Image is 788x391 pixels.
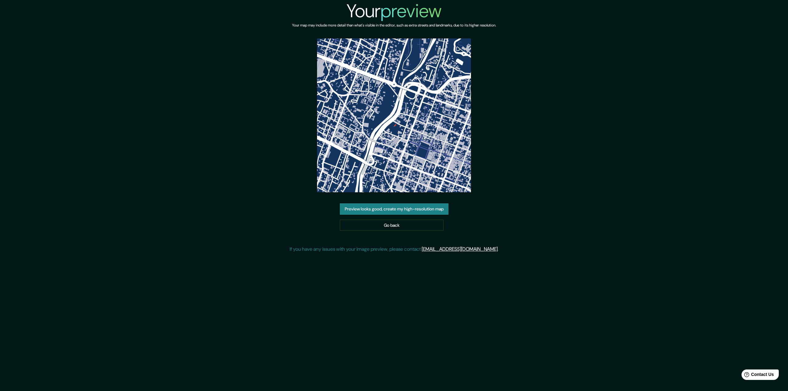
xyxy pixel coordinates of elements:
iframe: Help widget launcher [733,367,781,384]
button: Preview looks good, create my high-resolution map [340,203,448,215]
a: [EMAIL_ADDRESS][DOMAIN_NAME] [422,246,498,252]
p: If you have any issues with your image preview, please contact . [290,245,499,253]
img: created-map-preview [317,38,471,192]
a: Go back [340,220,444,231]
h6: Your map may include more detail than what's visible in the editor, such as extra streets and lan... [292,22,496,29]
